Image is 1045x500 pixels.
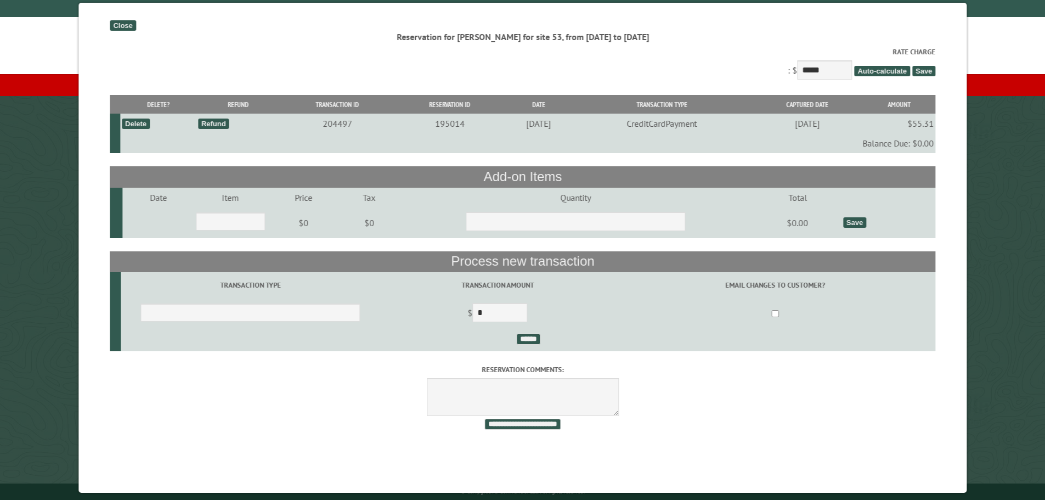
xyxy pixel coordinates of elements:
[122,119,150,129] div: Delete
[863,95,935,114] th: Amount
[110,47,935,57] label: Rate Charge
[395,114,505,133] td: 195014
[110,166,935,187] th: Add-on Items
[397,188,753,207] td: Quantity
[341,188,397,207] td: Tax
[280,95,395,114] th: Transaction ID
[110,251,935,272] th: Process new transaction
[110,364,935,375] label: Reservation comments:
[198,119,229,129] div: Refund
[573,114,751,133] td: CreditCardPayment
[863,114,935,133] td: $55.31
[751,95,863,114] th: Captured Date
[381,280,613,290] label: Transaction Amount
[753,207,841,238] td: $0.00
[461,488,585,495] small: © Campground Commander LLC. All rights reserved.
[843,217,866,228] div: Save
[196,95,280,114] th: Refund
[122,188,194,207] td: Date
[380,299,615,329] td: $
[110,47,935,82] div: : $
[573,95,751,114] th: Transaction Type
[110,20,135,31] div: Close
[751,114,863,133] td: [DATE]
[505,114,573,133] td: [DATE]
[617,280,934,290] label: Email changes to customer?
[194,188,267,207] td: Item
[122,280,378,290] label: Transaction Type
[120,95,196,114] th: Delete?
[110,31,935,43] div: Reservation for [PERSON_NAME] for site 53, from [DATE] to [DATE]
[280,114,395,133] td: 204497
[341,207,397,238] td: $0
[854,66,910,76] span: Auto-calculate
[395,95,505,114] th: Reservation ID
[267,188,341,207] td: Price
[267,207,341,238] td: $0
[753,188,841,207] td: Total
[912,66,935,76] span: Save
[120,133,935,153] td: Balance Due: $0.00
[505,95,573,114] th: Date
